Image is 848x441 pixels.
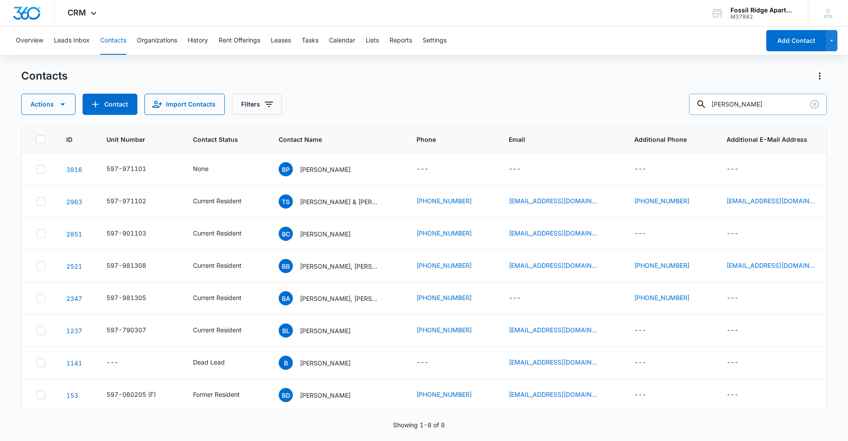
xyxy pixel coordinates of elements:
button: Actions [21,94,76,115]
div: Unit Number - 597-790307 - Select to Edit Field [106,325,162,336]
button: Add Contact [766,30,826,51]
p: [PERSON_NAME] [300,229,351,239]
span: BC [279,227,293,241]
button: Add Contact [83,94,137,115]
button: Leases [271,27,291,55]
div: Dead Lead [193,357,225,367]
div: Current Resident [193,261,242,270]
p: [PERSON_NAME] [300,358,351,368]
button: Calendar [329,27,355,55]
a: Navigate to contact details page for Tyler Samuel & Brittany Samuel [66,198,82,205]
div: Email - bcperry24@gmail.com - Select to Edit Field [509,228,613,239]
a: Navigate to contact details page for Brittany [66,359,82,367]
div: Additional Phone - - Select to Edit Field [634,390,662,400]
div: 597-790307 [106,325,146,335]
span: BB [279,259,293,273]
span: BL [279,323,293,338]
div: 597-981308 [106,261,146,270]
a: [PHONE_NUMBER] [416,325,472,335]
a: [PHONE_NUMBER] [634,261,689,270]
span: ID [66,135,72,144]
div: Additional Phone - (330) 243-1901 - Select to Edit Field [634,293,705,304]
div: Additional E-Mail Address - brittanymclark52893@hotmail.com - Select to Edit Field [727,196,831,207]
button: Import Contacts [144,94,225,115]
div: Unit Number - 597-971102 - Select to Edit Field [106,196,162,207]
div: Phone - (818) 233-3553 - Select to Edit Field [416,196,488,207]
button: Organizations [137,27,177,55]
div: Additional Phone - - Select to Edit Field [634,164,662,175]
a: Navigate to contact details page for Brittany Anderson, Melissa Carpenter [66,295,82,302]
div: Contact Status - Current Resident - Select to Edit Field [193,261,257,271]
div: Additional E-Mail Address - - Select to Edit Field [727,293,754,304]
div: --- [634,228,646,239]
a: Navigate to contact details page for Brittany Lamb [66,327,82,335]
span: BD [279,388,293,402]
button: Contacts [100,27,126,55]
div: 597-060205 (F) [106,390,156,399]
button: History [188,27,208,55]
div: Additional E-Mail Address - katieqburns@gmail.com - Select to Edit Field [727,261,831,271]
div: Current Resident [193,325,242,335]
div: Former Resident [193,390,240,399]
div: Additional Phone - (970) 820-0917 - Select to Edit Field [634,261,705,271]
div: Contact Status - Current Resident - Select to Edit Field [193,325,257,336]
button: Reports [390,27,412,55]
span: Contact Name [279,135,382,144]
div: --- [634,390,646,400]
div: Contact Name - Brittany Dowell - Select to Edit Field [279,388,367,402]
div: Unit Number - 597-981305 - Select to Edit Field [106,293,162,304]
div: Phone - (720) 556-4096 - Select to Edit Field [416,390,488,400]
div: Additional E-Mail Address - - Select to Edit Field [727,325,754,336]
div: Additional Phone - - Select to Edit Field [634,228,662,239]
button: Clear [807,97,821,111]
a: Navigate to contact details page for Brittany Burns, Kaitlin Burns [66,262,82,270]
a: [EMAIL_ADDRESS][DOMAIN_NAME] [509,357,597,367]
div: Current Resident [193,196,242,205]
div: Contact Name - Brittany Peranteaux - Select to Edit Field [279,162,367,176]
p: [PERSON_NAME] [300,165,351,174]
div: Email - thebritc@gmail.com - Select to Edit Field [509,357,613,368]
span: Email [509,135,600,144]
button: Leads Inbox [54,27,90,55]
button: Actions [813,69,827,83]
span: B [279,356,293,370]
div: 597-971102 [106,196,146,205]
span: Contact Status [193,135,245,144]
button: Lists [366,27,379,55]
div: None [193,164,208,173]
h1: Contacts [21,69,68,83]
div: Contact Name - Brittany - Select to Edit Field [279,356,367,370]
div: Contact Name - Tyler Samuel & Brittany Samuel - Select to Edit Field [279,194,395,209]
a: [PHONE_NUMBER] [416,196,472,205]
div: Phone - - Select to Edit Field [416,164,444,175]
div: Email - brittanydwell13@gmail.com - Select to Edit Field [509,390,613,400]
div: Unit Number - 597-901103 - Select to Edit Field [106,228,162,239]
a: [EMAIL_ADDRESS][DOMAIN_NAME] [509,325,597,335]
div: 597-901103 [106,228,146,238]
div: --- [634,357,646,368]
p: [PERSON_NAME] & [PERSON_NAME] [300,197,379,206]
div: Contact Status - Current Resident - Select to Edit Field [193,293,257,304]
a: Navigate to contact details page for Brittany C. Perry [66,230,82,238]
a: [PHONE_NUMBER] [416,228,472,238]
div: Unit Number - - Select to Edit Field [106,357,134,368]
div: Contact Status - Current Resident - Select to Edit Field [193,228,257,239]
div: Current Resident [193,293,242,302]
div: account id [731,14,795,20]
div: Phone - (970) 800-1799 - Select to Edit Field [416,325,488,336]
div: Email - brittanymarielamb@gmail.com - Select to Edit Field [509,325,613,336]
div: --- [416,357,428,368]
a: Navigate to contact details page for Brittany Peranteaux [66,166,82,173]
p: [PERSON_NAME], [PERSON_NAME] [300,294,379,303]
button: Settings [423,27,447,55]
a: [EMAIL_ADDRESS][DOMAIN_NAME] [509,196,597,205]
a: [PHONE_NUMBER] [634,196,689,205]
div: Additional E-Mail Address - - Select to Edit Field [727,390,754,400]
div: Unit Number - 597-971101 - Select to Edit Field [106,164,162,175]
span: Additional Phone [634,135,705,144]
div: Contact Status - Current Resident - Select to Edit Field [193,196,257,207]
span: TS [279,194,293,209]
p: [PERSON_NAME] [300,326,351,335]
span: Phone [416,135,475,144]
div: --- [727,228,738,239]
